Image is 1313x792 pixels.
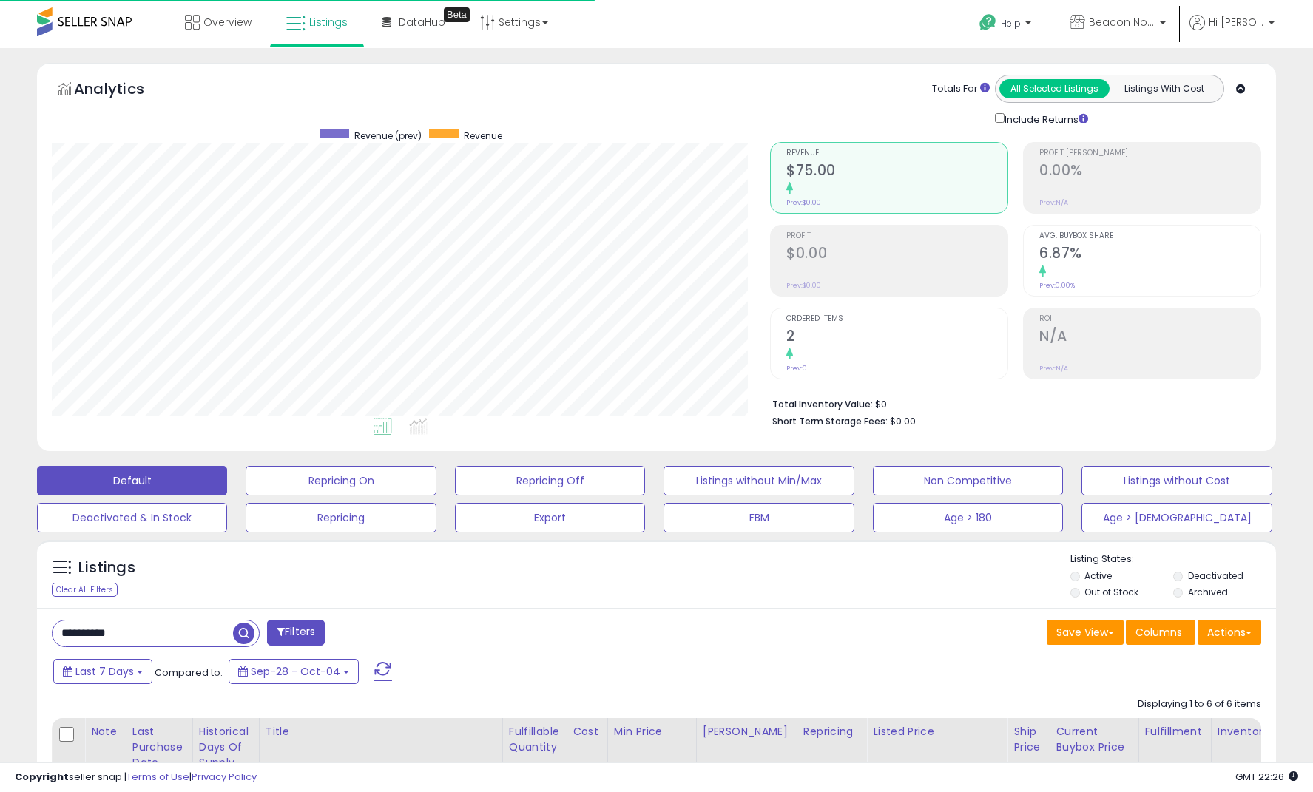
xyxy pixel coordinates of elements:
h5: Analytics [74,78,173,103]
div: [PERSON_NAME] [703,724,791,739]
div: Ship Price [1013,724,1043,755]
button: Listings without Min/Max [664,466,854,495]
span: Columns [1135,625,1182,640]
button: Repricing On [246,466,436,495]
span: Last 7 Days [75,664,134,679]
button: Age > [DEMOGRAPHIC_DATA] [1081,503,1272,532]
button: Actions [1198,620,1261,645]
span: ROI [1039,315,1260,323]
small: Prev: $0.00 [786,281,821,290]
b: Short Term Storage Fees: [772,415,888,427]
small: Prev: 0.00% [1039,281,1075,290]
b: Total Inventory Value: [772,398,873,410]
h2: $75.00 [786,162,1007,182]
div: Note [91,724,120,739]
div: Displaying 1 to 6 of 6 items [1138,697,1261,711]
p: Listing States: [1070,552,1276,566]
span: Profit [786,232,1007,240]
div: Totals For [932,82,990,96]
li: $0 [772,394,1250,412]
button: Deactivated & In Stock [37,503,227,532]
i: Get Help [979,13,997,32]
span: 2025-10-12 22:26 GMT [1235,770,1298,784]
button: Filters [267,620,325,646]
small: Prev: 0 [786,364,807,373]
a: Hi [PERSON_NAME] [1189,15,1275,48]
span: Overview [203,15,252,30]
span: Listings [309,15,348,30]
button: Listings With Cost [1109,79,1219,98]
div: Fulfillable Quantity [509,724,560,755]
button: Last 7 Days [53,659,152,684]
div: Include Returns [984,110,1106,127]
div: Last Purchase Date (GMT) [132,724,186,786]
div: Historical Days Of Supply [199,724,253,771]
div: seller snap | | [15,771,257,785]
span: Ordered Items [786,315,1007,323]
a: Terms of Use [126,770,189,784]
span: DataHub [399,15,445,30]
button: Sep-28 - Oct-04 [229,659,359,684]
span: Profit [PERSON_NAME] [1039,149,1260,158]
div: Current Buybox Price [1056,724,1133,755]
button: All Selected Listings [999,79,1110,98]
a: Privacy Policy [192,770,257,784]
div: Clear All Filters [52,583,118,597]
h2: 0.00% [1039,162,1260,182]
button: Save View [1047,620,1124,645]
strong: Copyright [15,770,69,784]
small: Prev: $0.00 [786,198,821,207]
label: Archived [1188,586,1228,598]
span: Help [1001,17,1021,30]
span: Beacon North [1089,15,1155,30]
small: Prev: N/A [1039,198,1068,207]
span: Revenue (prev) [354,129,422,142]
button: Export [455,503,645,532]
span: $0.00 [890,414,916,428]
div: Tooltip anchor [444,7,470,22]
span: Revenue [464,129,502,142]
div: Repricing [803,724,860,739]
h2: 2 [786,328,1007,348]
span: Hi [PERSON_NAME] [1209,15,1264,30]
button: Repricing Off [455,466,645,495]
h5: Listings [78,558,135,578]
h2: 6.87% [1039,245,1260,265]
div: Min Price [614,724,690,739]
button: Age > 180 [873,503,1063,532]
button: Listings without Cost [1081,466,1272,495]
div: Title [266,724,496,739]
label: Deactivated [1188,569,1243,582]
button: Columns [1126,620,1195,645]
span: Sep-28 - Oct-04 [251,664,340,679]
small: Prev: N/A [1039,364,1068,373]
button: Repricing [246,503,436,532]
div: Listed Price [873,724,1001,739]
button: Non Competitive [873,466,1063,495]
label: Active [1084,569,1112,582]
label: Out of Stock [1084,586,1138,598]
div: Cost [573,724,601,739]
span: Avg. Buybox Share [1039,232,1260,240]
h2: N/A [1039,328,1260,348]
button: Default [37,466,227,495]
a: Help [968,2,1046,48]
div: Fulfillment [1145,724,1205,739]
span: Revenue [786,149,1007,158]
span: Compared to: [155,666,223,680]
button: FBM [664,503,854,532]
h2: $0.00 [786,245,1007,265]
